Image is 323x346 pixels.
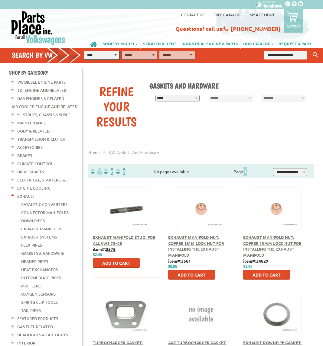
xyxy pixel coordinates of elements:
a: Climate Control [17,160,53,168]
a: Drive Shafts [17,168,44,176]
a: Mufflers [21,282,41,290]
a: Heat Exchangers [21,266,58,274]
h1: Gaskets and Hardware [149,82,310,90]
a: Tail Pipes [21,306,41,314]
u: 3576 [106,246,116,252]
a: Contact us [181,12,204,17]
img: Sort by Sales Rank [115,168,127,175]
h4: Search by VW [12,51,85,59]
a: Exhaust Manifolds [21,225,62,233]
b: item#: [243,258,268,264]
p: 0 items [287,24,300,29]
div: Page [212,166,269,176]
a: VW Diesel Engine Parts [17,78,66,86]
a: Featured Products [17,315,58,322]
button: Keyword Search [311,50,320,60]
a: Flex Pipes [21,241,42,249]
a: Exhaust Systems [21,233,57,241]
a: OUR CATALOG [241,38,276,49]
div: No pages available [130,168,212,175]
a: Connector Manifolds [21,209,69,216]
a: Spring Clip Tools [21,298,58,306]
a: Struts, Chassis & Suspe... [23,111,73,119]
a: Intermediate Pipes [21,274,61,282]
a: Gaskets & Hardware [21,249,64,257]
button: Add to Cart [168,270,215,280]
img: filterpricelow.svg [90,168,103,175]
a: Exhaust [17,192,35,200]
a: Down Pipes [21,217,45,225]
span: Add to Cart [102,260,130,266]
u: 3561 [181,258,191,264]
b: item#: [93,246,116,252]
button: Add to Cart [93,258,140,268]
a: SCRATCH & DENT [141,38,179,49]
span: Add to Cart [253,272,281,277]
button: Add to Cart [243,270,290,280]
a: Gas Fuel Related [17,323,53,331]
a: TDI Engine and Related [17,86,67,94]
b: item#: [168,258,191,264]
a: REQUEST A PART [276,38,314,49]
a: Gas Engines & Related [17,95,64,102]
u: 24829 [256,258,268,264]
a: Maintenance [17,119,46,127]
a: Headlights & Tail Lights [17,331,68,339]
a: Engine Cooling [17,184,51,192]
span: 1 [243,167,247,176]
a: Body & Related [17,127,50,135]
a: Free Catalog [214,12,240,17]
a: Oxygen Sensors [21,290,56,298]
a: SHOP BY MODEL [100,38,140,49]
span: $1.95 [243,264,252,269]
a: INDUSTRIAL ENGINE & PARTS [179,38,240,49]
h4: Shop By Category [9,69,82,76]
a: Header Pipes [21,258,48,265]
img: Parts Place Inc! [11,11,66,45]
img: Sort by Headline [103,168,115,175]
a: Electrical, Starters, &... [17,176,68,184]
span: VW gaskets and hardware [109,149,159,155]
a: Exhaust Manifold Nut: Copper 8mm Lock Nut for Installing the Exhaust Manifold [168,235,224,258]
span: $2.49 [93,253,102,257]
a: Catalytic Converters [21,200,67,208]
a: Transmission & Clutch [17,135,65,143]
a: Accessories [17,143,43,151]
a: Exhaust Manifold Stud: For All VWs 75-05 [93,235,155,246]
a: My Account [250,12,275,17]
a: Air Cooled Engine and Related [11,103,77,111]
div: Refine Your Results [93,84,140,129]
a: Home [88,149,100,155]
span: Add to Cart [178,272,206,277]
a: Exhaust Manifold Nut: Copper 10mm Lock Nut for Installing the Exhaust Manifold [243,235,302,258]
a: Brakes [17,152,32,159]
span: $0.95 [168,264,177,269]
a: 0 items [284,9,303,33]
